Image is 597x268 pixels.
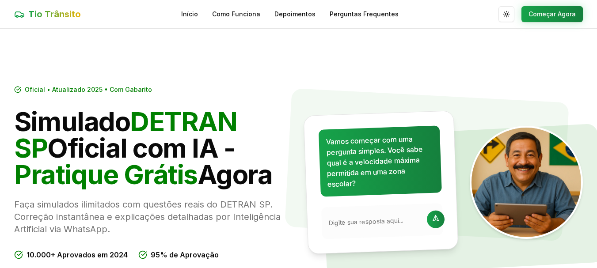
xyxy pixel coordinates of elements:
input: Digite sua resposta aqui... [328,215,422,227]
h1: Simulado Oficial com IA - Agora [14,108,292,188]
p: Vamos começar com uma pergunta simples. Você sabe qual é a velocidade máxima permitida em uma zon... [326,133,434,189]
span: DETRAN SP [14,106,237,164]
span: Oficial • Atualizado 2025 • Com Gabarito [25,85,152,94]
img: Tio Trânsito [470,126,583,239]
a: Depoimentos [274,10,316,19]
a: Como Funciona [212,10,260,19]
span: Tio Trânsito [28,8,81,20]
span: Pratique Grátis [14,159,198,190]
button: Começar Agora [521,6,583,22]
a: Tio Trânsito [14,8,81,20]
span: 95% de Aprovação [151,249,219,260]
a: Início [181,10,198,19]
a: Perguntas Frequentes [330,10,399,19]
p: Faça simulados ilimitados com questões reais do DETRAN SP. Correção instantânea e explicações det... [14,198,292,235]
span: 10.000+ Aprovados em 2024 [27,249,128,260]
